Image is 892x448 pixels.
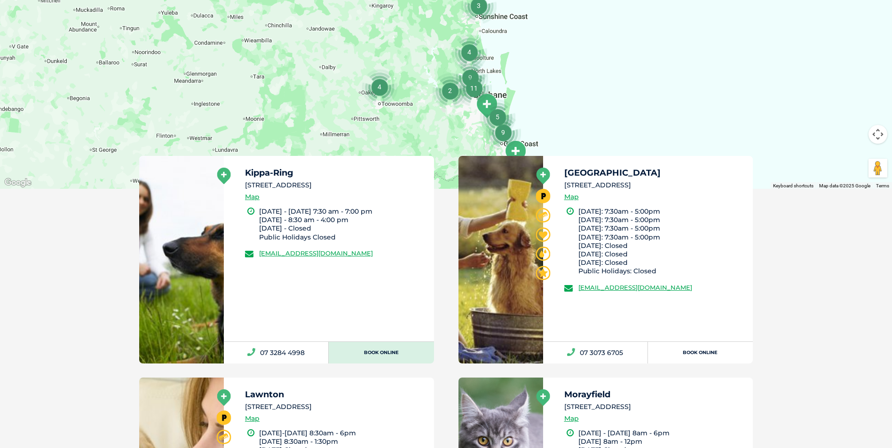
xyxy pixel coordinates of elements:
h5: Lawnton [245,390,426,399]
div: Tweed Heads [504,140,527,166]
button: Keyboard shortcuts [773,183,813,189]
button: Map camera controls [868,125,887,144]
div: Beenleigh [475,93,498,119]
a: 07 3284 4998 [224,342,329,363]
button: Drag Pegman onto the map to open Street View [868,159,887,178]
li: [STREET_ADDRESS] [245,402,426,412]
a: Map [245,413,260,424]
div: 4 [451,34,487,70]
div: 9 [452,60,488,95]
a: Open this area in Google Maps (opens a new window) [2,177,33,189]
div: 9 [485,115,521,150]
div: 5 [480,99,515,135]
li: [STREET_ADDRESS] [564,180,745,190]
a: Book Online [648,342,753,363]
li: [STREET_ADDRESS] [245,180,426,190]
li: [DATE] - [DATE] 7:30 am - 7:00 pm [DATE] - 8:30 am - 4:00 pm [DATE] - Closed Public Holidays Closed [259,207,426,241]
div: 4 [362,69,397,105]
h5: Kippa-Ring [245,169,426,177]
a: [EMAIL_ADDRESS][DOMAIN_NAME] [578,284,692,291]
h5: [GEOGRAPHIC_DATA] [564,169,745,177]
a: 07 3073 6705 [543,342,648,363]
div: 11 [456,70,492,106]
a: Terms (opens in new tab) [876,183,889,188]
img: Google [2,177,33,189]
a: Map [245,192,260,202]
div: 2 [432,73,468,108]
h5: Morayfield [564,390,745,399]
li: [DATE]: 7:30am - 5:00pm [DATE]: 7:30am - 5:00pm [DATE]: 7:30am - 5:00pm [DATE]: 7:30am - 5:00pm [... [578,207,745,276]
a: Book Online [329,342,434,363]
span: Map data ©2025 Google [819,183,870,188]
a: [EMAIL_ADDRESS][DOMAIN_NAME] [259,249,373,257]
li: [STREET_ADDRESS] [564,402,745,412]
a: Map [564,192,579,202]
a: Map [564,413,579,424]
